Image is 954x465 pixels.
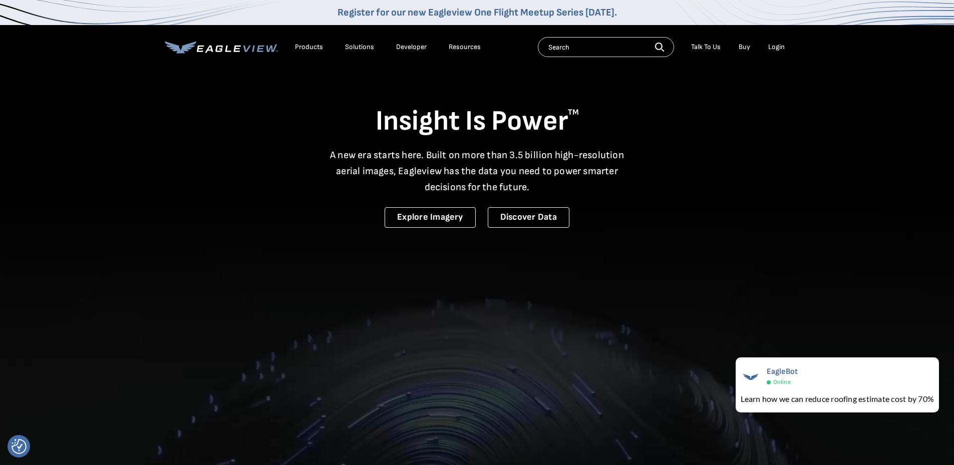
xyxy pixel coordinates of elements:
a: Register for our new Eagleview One Flight Meetup Series [DATE]. [338,7,617,19]
img: EagleBot [741,367,761,387]
a: Discover Data [488,207,569,228]
div: Solutions [345,43,374,52]
div: Resources [449,43,481,52]
div: Talk To Us [691,43,721,52]
a: Explore Imagery [385,207,476,228]
input: Search [538,37,674,57]
p: A new era starts here. Built on more than 3.5 billion high-resolution aerial images, Eagleview ha... [324,147,630,195]
div: Login [768,43,785,52]
h1: Insight Is Power [165,104,790,139]
a: Developer [396,43,427,52]
img: Revisit consent button [12,439,27,454]
div: Learn how we can reduce roofing estimate cost by 70% [741,393,934,405]
button: Consent Preferences [12,439,27,454]
span: Online [773,378,791,386]
sup: TM [568,108,579,117]
div: Products [295,43,323,52]
span: EagleBot [767,367,798,376]
a: Buy [739,43,750,52]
